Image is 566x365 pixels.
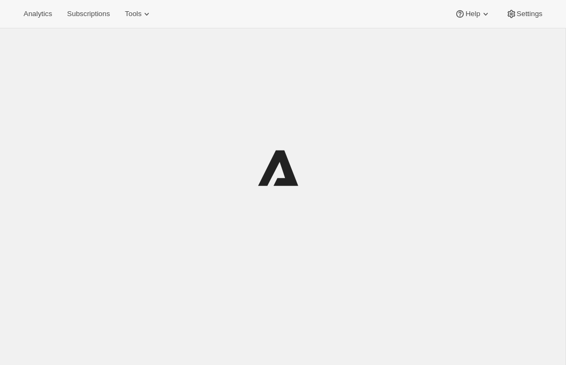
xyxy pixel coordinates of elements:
[500,6,549,21] button: Settings
[67,10,110,18] span: Subscriptions
[125,10,141,18] span: Tools
[517,10,542,18] span: Settings
[118,6,159,21] button: Tools
[61,6,116,21] button: Subscriptions
[448,6,497,21] button: Help
[17,6,58,21] button: Analytics
[24,10,52,18] span: Analytics
[465,10,480,18] span: Help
